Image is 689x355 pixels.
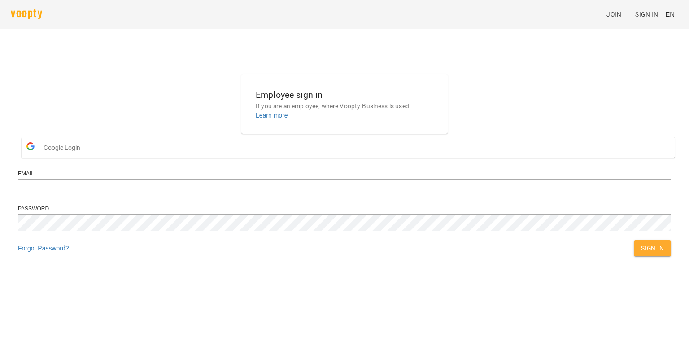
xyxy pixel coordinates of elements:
p: If you are an employee, where Voopty-Business is used. [256,102,433,111]
h6: Employee sign in [256,88,433,102]
span: Join [606,9,621,20]
div: Password [18,205,671,213]
a: Sign In [632,6,662,22]
span: Sign In [635,9,658,20]
a: Learn more [256,112,288,119]
span: Sign In [641,243,664,254]
span: Google Login [44,139,85,157]
button: EN [662,6,678,22]
button: Sign In [634,240,671,256]
a: Forgot Password? [18,245,69,252]
a: Join [603,6,632,22]
img: voopty.png [11,9,42,19]
button: Employee sign inIf you are an employee, where Voopty-Business is used.Learn more [249,81,440,127]
div: Email [18,170,671,178]
span: EN [665,9,675,19]
button: Google Login [22,137,675,158]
